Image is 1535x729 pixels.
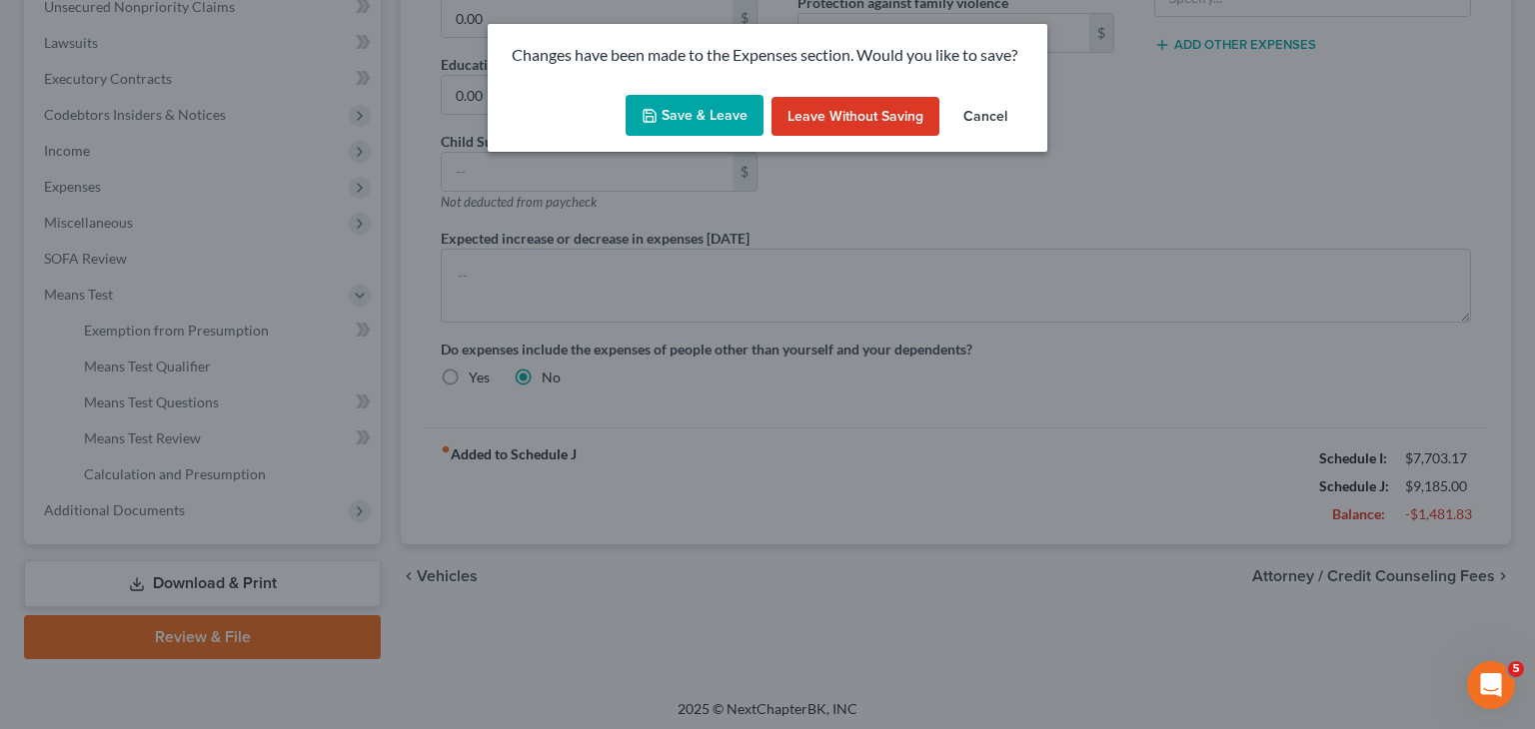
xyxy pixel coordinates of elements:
[947,97,1023,137] button: Cancel
[512,44,1023,67] p: Changes have been made to the Expenses section. Would you like to save?
[1508,661,1524,677] span: 5
[1467,661,1515,709] iframe: Intercom live chat
[771,97,939,137] button: Leave without Saving
[626,95,764,137] button: Save & Leave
